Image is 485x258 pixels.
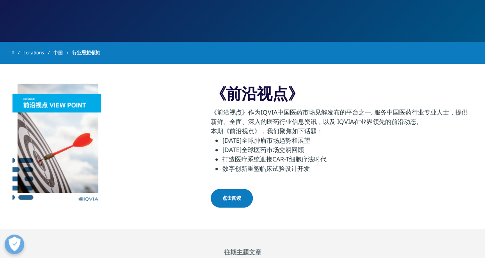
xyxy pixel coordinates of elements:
h2: 《前沿视点》 [211,84,473,107]
li: [DATE]全球肿瘤市场趋势和展望 [222,136,327,145]
span: 行业思想领袖 [72,46,100,60]
a: 点击阅读 [211,189,253,208]
p: 本期《前沿视点》，我们聚焦如下话题： [211,126,473,136]
span: 点击阅读 [222,195,241,202]
li: 打造医疗系统迎接CAR-T细胞疗法时代 [222,154,327,164]
li: [DATE]全球医药市场交易回顾 [222,145,327,154]
p: 《前沿视点》作为IQVIA中国医药市场见解发布的平台之一, 服务中国医药行业专业人士，提供新鲜、全面、深入的医药行业信息资讯，以及 IQVIA在业界领先的前沿动态。 [211,107,473,126]
a: Locations [23,46,53,60]
button: Open Preferences [5,235,24,254]
h2: 往期主题文章 [12,248,473,256]
li: 数字创新重塑临床试验设计开发 [222,164,327,173]
a: 中国 [53,46,72,60]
